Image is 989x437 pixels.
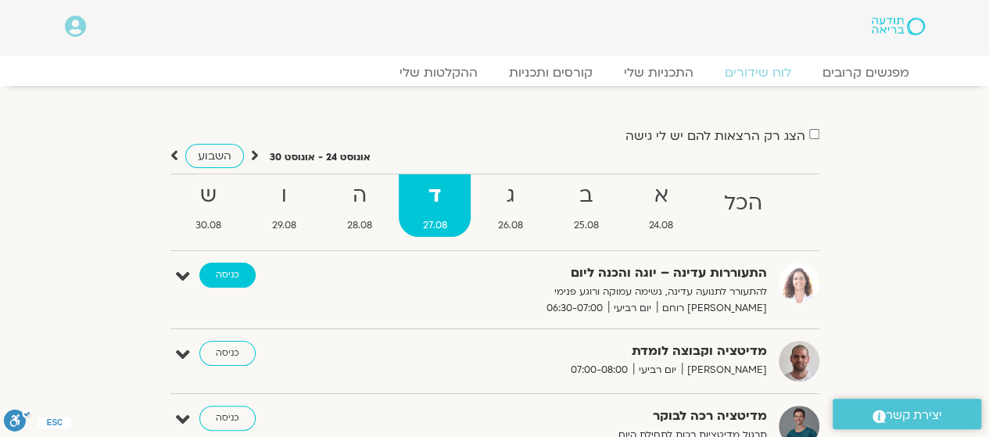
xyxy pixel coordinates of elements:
[608,300,657,317] span: יום רביעי
[384,284,767,300] p: להתעורר לתנועה עדינה, נשימה עמוקה ורוגע פנימי
[807,65,925,81] a: מפגשים קרובים
[709,65,807,81] a: לוח שידורים
[565,362,633,378] span: 07:00-08:00
[199,263,256,288] a: כניסה
[701,186,787,221] strong: הכל
[550,178,622,213] strong: ב
[172,217,245,234] span: 30.08
[384,65,493,81] a: ההקלטות שלי
[886,405,942,426] span: יצירת קשר
[625,174,697,237] a: א24.08
[833,399,981,429] a: יצירת קשר
[323,217,396,234] span: 28.08
[625,129,805,143] label: הצג רק הרצאות להם יש לי גישה
[399,178,471,213] strong: ד
[701,174,787,237] a: הכל
[172,178,245,213] strong: ש
[65,65,925,81] nav: Menu
[399,217,471,234] span: 27.08
[384,406,767,427] strong: מדיטציה רכה לבוקר
[633,362,682,378] span: יום רביעי
[270,149,371,166] p: אוגוסט 24 - אוגוסט 30
[384,341,767,362] strong: מדיטציה וקבוצה לומדת
[199,406,256,431] a: כניסה
[625,217,697,234] span: 24.08
[493,65,608,81] a: קורסים ותכניות
[323,174,396,237] a: ה28.08
[172,174,245,237] a: ש30.08
[474,217,546,234] span: 26.08
[248,217,320,234] span: 29.08
[323,178,396,213] strong: ה
[625,178,697,213] strong: א
[248,174,320,237] a: ו29.08
[657,300,767,317] span: [PERSON_NAME] רוחם
[608,65,709,81] a: התכניות שלי
[399,174,471,237] a: ד27.08
[550,174,622,237] a: ב25.08
[541,300,608,317] span: 06:30-07:00
[550,217,622,234] span: 25.08
[199,341,256,366] a: כניסה
[474,174,546,237] a: ג26.08
[682,362,767,378] span: [PERSON_NAME]
[474,178,546,213] strong: ג
[198,149,231,163] span: השבוע
[185,144,244,168] a: השבוע
[248,178,320,213] strong: ו
[384,263,767,284] strong: התעוררות עדינה – יוגה והכנה ליום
